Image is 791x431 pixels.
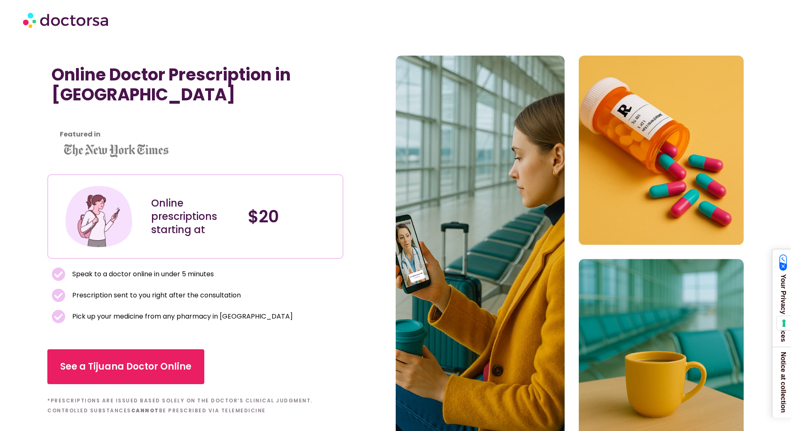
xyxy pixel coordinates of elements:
strong: Featured in [60,129,100,139]
h6: *Prescriptions are issued based solely on the doctor’s clinical judgment. Controlled substances b... [47,396,343,416]
h4: $20 [248,207,336,226]
iframe: Customer reviews powered by Trustpilot [51,123,339,133]
span: See a Tijuana Doctor Online [60,360,191,373]
div: Online prescriptions starting at [151,197,240,236]
b: cannot [131,407,159,414]
span: Speak to a doctor online in under 5 minutes [70,268,214,280]
button: Your consent preferences for tracking technologies [777,316,791,330]
a: See a Tijuana Doctor Online [47,349,204,384]
iframe: Customer reviews powered by Trustpilot [51,113,176,123]
span: Pick up your medicine from any pharmacy in [GEOGRAPHIC_DATA] [70,311,293,322]
span: Prescription sent to you right after the consultation [70,290,241,301]
h1: Online Doctor Prescription in [GEOGRAPHIC_DATA] [51,65,339,105]
img: Illustration depicting a young woman in a casual outfit, engaged with her smartphone. She has a p... [64,181,134,252]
